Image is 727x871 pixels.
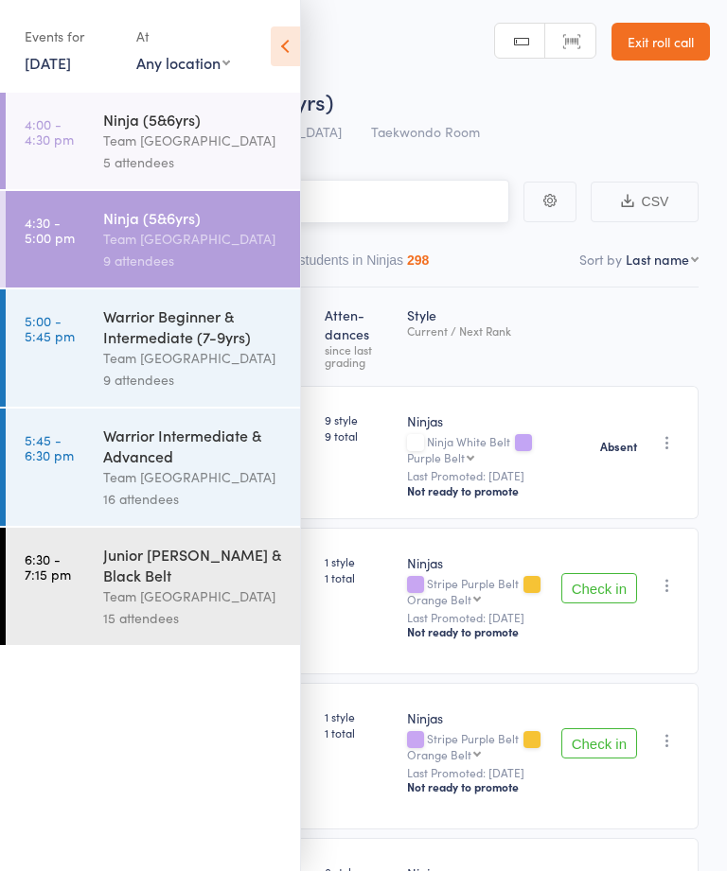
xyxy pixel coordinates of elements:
[25,215,75,245] time: 4:30 - 5:00 pm
[407,593,471,605] div: Orange Belt
[407,451,465,463] div: Purple Belt
[103,207,284,228] div: Ninja (5&6yrs)
[103,228,284,250] div: Team [GEOGRAPHIC_DATA]
[325,411,392,427] span: 9 style
[103,585,284,607] div: Team [GEOGRAPHIC_DATA]
[25,313,75,343] time: 5:00 - 5:45 pm
[136,21,230,52] div: At
[25,52,71,73] a: [DATE]
[103,544,284,585] div: Junior [PERSON_NAME] & Black Belt
[325,724,392,740] span: 1 total
[407,708,546,727] div: Ninjas
[6,191,300,287] a: 4:30 -5:00 pmNinja (5&6yrs)Team [GEOGRAPHIC_DATA]9 attendees
[399,296,554,377] div: Style
[325,427,392,444] span: 9 total
[407,411,546,430] div: Ninjas
[407,766,546,779] small: Last Promoted: [DATE]
[407,324,546,337] div: Current / Next Rank
[407,483,546,498] div: Not ready to promote
[325,343,392,368] div: since last grading
[317,296,399,377] div: Atten­dances
[407,253,429,268] div: 298
[626,250,689,269] div: Last name
[6,289,300,407] a: 5:00 -5:45 pmWarrior Beginner & Intermediate (7-9yrs)Team [GEOGRAPHIC_DATA]9 attendees
[103,607,284,629] div: 15 attendees
[407,748,471,760] div: Orange Belt
[103,369,284,391] div: 9 attendees
[612,23,710,61] a: Exit roll call
[6,93,300,189] a: 4:00 -4:30 pmNinja (5&6yrs)Team [GEOGRAPHIC_DATA]5 attendees
[579,250,622,269] label: Sort by
[25,432,74,462] time: 5:45 - 6:30 pm
[407,779,546,794] div: Not ready to promote
[561,728,637,758] button: Check in
[407,469,546,482] small: Last Promoted: [DATE]
[407,577,546,605] div: Stripe Purple Belt
[325,708,392,724] span: 1 style
[600,439,637,454] strong: Absent
[325,553,392,569] span: 1 style
[407,732,546,760] div: Stripe Purple Belt
[407,611,546,624] small: Last Promoted: [DATE]
[103,425,284,466] div: Warrior Intermediate & Advanced
[6,409,300,526] a: 5:45 -6:30 pmWarrior Intermediate & AdvancedTeam [GEOGRAPHIC_DATA]16 attendees
[103,250,284,271] div: 9 attendees
[371,122,480,141] span: Taekwondo Room
[103,130,284,151] div: Team [GEOGRAPHIC_DATA]
[103,466,284,488] div: Team [GEOGRAPHIC_DATA]
[103,109,284,130] div: Ninja (5&6yrs)
[561,573,637,603] button: Check in
[6,528,300,645] a: 6:30 -7:15 pmJunior [PERSON_NAME] & Black BeltTeam [GEOGRAPHIC_DATA]15 attendees
[103,305,284,347] div: Warrior Beginner & Intermediate (7-9yrs)
[407,624,546,639] div: Not ready to promote
[25,116,74,147] time: 4:00 - 4:30 pm
[103,347,284,369] div: Team [GEOGRAPHIC_DATA]
[25,21,117,52] div: Events for
[103,151,284,173] div: 5 attendees
[407,553,546,572] div: Ninjas
[407,435,546,463] div: Ninja White Belt
[262,243,430,287] button: Other students in Ninjas298
[136,52,230,73] div: Any location
[591,182,699,222] button: CSV
[25,551,71,582] time: 6:30 - 7:15 pm
[325,569,392,585] span: 1 total
[103,488,284,510] div: 16 attendees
